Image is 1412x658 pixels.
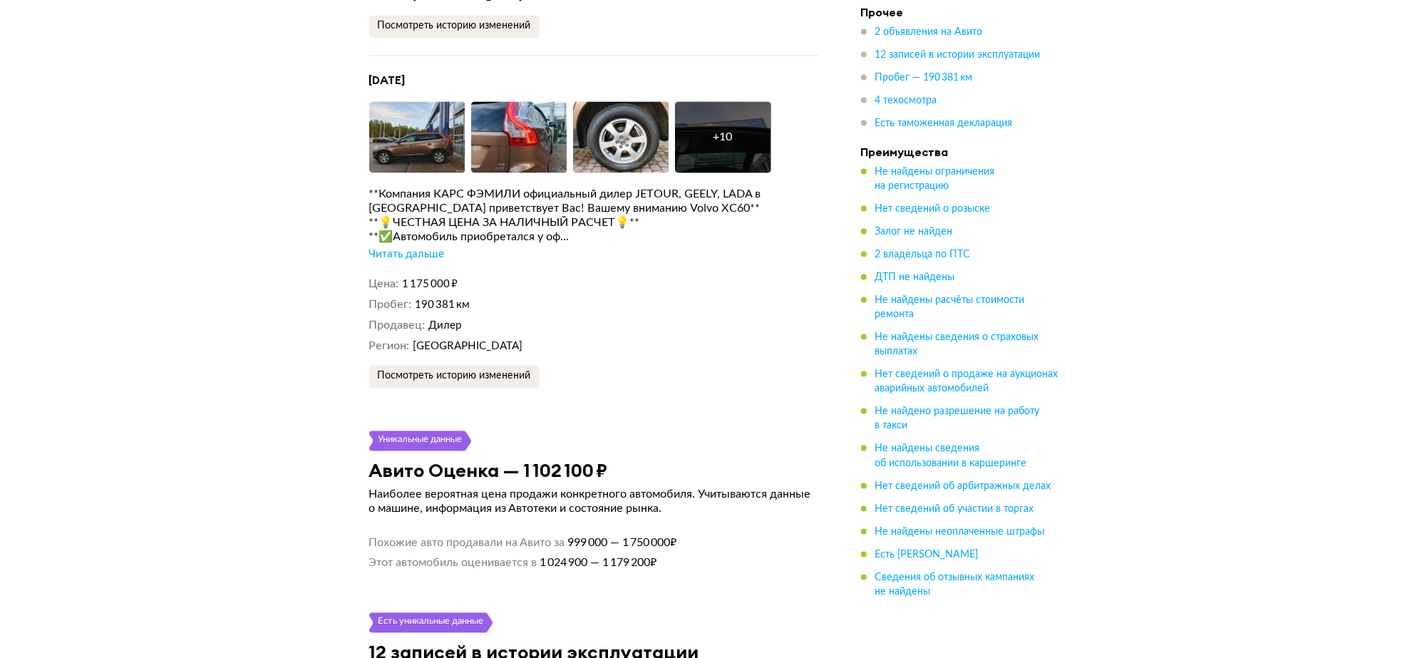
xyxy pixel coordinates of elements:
p: Наиболее вероятная цена продажи конкретного автомобиля. Учитываются данные о машине, информация и... [369,487,818,515]
span: ДТП не найдены [875,273,955,283]
span: Не найдены сведения о страховых выплатах [875,333,1039,357]
span: 999 000 — 1 750 000 ₽ [565,535,677,550]
span: Не найдены ограничения на регистрацию [875,168,995,192]
dt: Регион [369,339,410,354]
span: Не найдены сведения об использовании в каршеринге [875,444,1027,468]
span: [GEOGRAPHIC_DATA] [413,341,522,351]
span: Похожие авто продавали на Авито за [369,535,565,550]
h4: [DATE] [369,73,818,88]
div: **Компания КАРС ФЭМИЛИ официальный дилер JETOUR, GEELY, LADA в [GEOGRAPHIC_DATA] приветствует Вас... [369,187,818,215]
div: Есть уникальные данные [378,612,485,632]
div: Уникальные данные [378,431,463,451]
dt: Продавец [369,318,426,333]
span: Не найдены расчёты стоимости ремонта [875,296,1025,320]
span: 1 175 000 ₽ [402,279,458,289]
span: Не найдены неоплаченные штрафы [875,527,1045,537]
span: 2 объявления на Авито [875,28,983,38]
span: Нет сведений об арбитражных делах [875,481,1051,491]
span: 4 техосмотра [875,96,937,106]
span: Пробег — 190 381 км [875,73,973,83]
span: 2 владельца по ПТС [875,250,971,260]
span: 1 024 900 — 1 179 200 ₽ [537,555,657,570]
span: Не найдено разрешение на работу в такси [875,407,1040,431]
button: Посмотреть историю изменений [369,15,540,38]
div: **💡ЧЕСТНАЯ ЦЕНА ЗА НАЛИЧНЫЙ РАСЧЕТ💡** [369,215,818,230]
span: Посмотреть историю изменений [378,371,531,381]
dt: Цена [369,277,399,292]
span: Посмотреть историю изменений [378,21,531,31]
h4: Прочее [861,6,1061,20]
div: Читать дальше [369,247,445,262]
dt: Пробег [369,297,412,312]
img: Car Photo [471,101,567,173]
span: Этот автомобиль оценивается в [369,555,537,570]
div: **✅Автомобиль приобретался у оф... [369,230,818,244]
h3: Авито Оценка — 1 102 100 ₽ [369,459,608,481]
span: Сведения об отзывных кампаниях не найдены [875,572,1035,597]
span: Нет сведений о продаже на аукционах аварийных автомобилей [875,370,1058,394]
span: Есть таможенная декларация [875,119,1013,129]
span: 190 381 км [415,299,470,310]
img: Car Photo [369,101,465,173]
span: Есть [PERSON_NAME] [875,550,979,560]
span: Залог не найден [875,227,953,237]
button: Посмотреть историю изменений [369,365,540,388]
span: Дилер [428,320,462,331]
span: Нет сведений о розыске [875,205,991,215]
span: Нет сведений об участии в торгах [875,504,1034,514]
span: 12 записей в истории эксплуатации [875,51,1041,61]
h4: Преимущества [861,145,1061,160]
div: + 10 [713,130,733,144]
img: Car Photo [573,101,669,173]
